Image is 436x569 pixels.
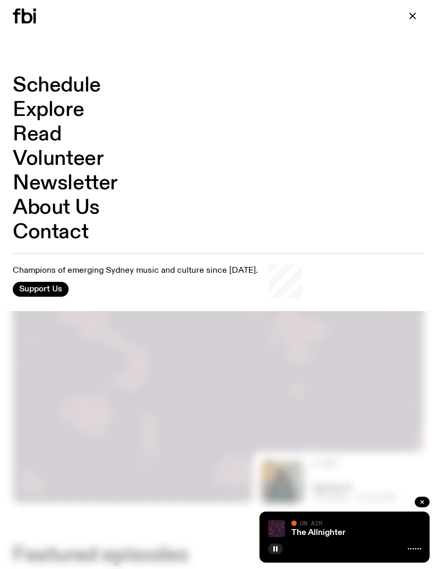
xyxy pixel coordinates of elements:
a: Contact [13,222,88,242]
span: Support Us [19,284,62,294]
a: The Allnighter [291,529,346,537]
a: Volunteer [13,149,103,169]
span: On Air [300,520,322,526]
a: About Us [13,198,100,218]
a: Newsletter [13,173,118,194]
a: Explore [13,100,84,120]
a: Schedule [13,76,101,96]
a: Read [13,124,61,145]
p: Champions of emerging Sydney music and culture since [DATE]. [13,266,258,276]
button: Support Us [13,282,69,297]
